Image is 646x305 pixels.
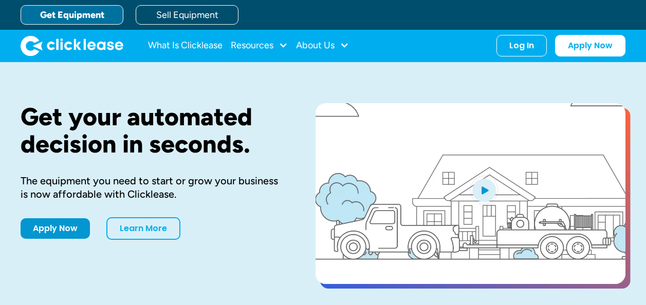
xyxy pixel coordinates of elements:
[21,35,123,56] img: Clicklease logo
[555,35,625,56] a: Apply Now
[148,35,223,56] a: What Is Clicklease
[21,174,283,201] div: The equipment you need to start or grow your business is now affordable with Clicklease.
[470,176,498,204] img: Blue play button logo on a light blue circular background
[106,217,180,240] a: Learn More
[21,103,283,158] h1: Get your automated decision in seconds.
[509,41,534,51] div: Log In
[21,35,123,56] a: home
[136,5,238,25] a: Sell Equipment
[316,103,625,284] a: open lightbox
[296,35,349,56] div: About Us
[21,218,90,239] a: Apply Now
[231,35,288,56] div: Resources
[21,5,123,25] a: Get Equipment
